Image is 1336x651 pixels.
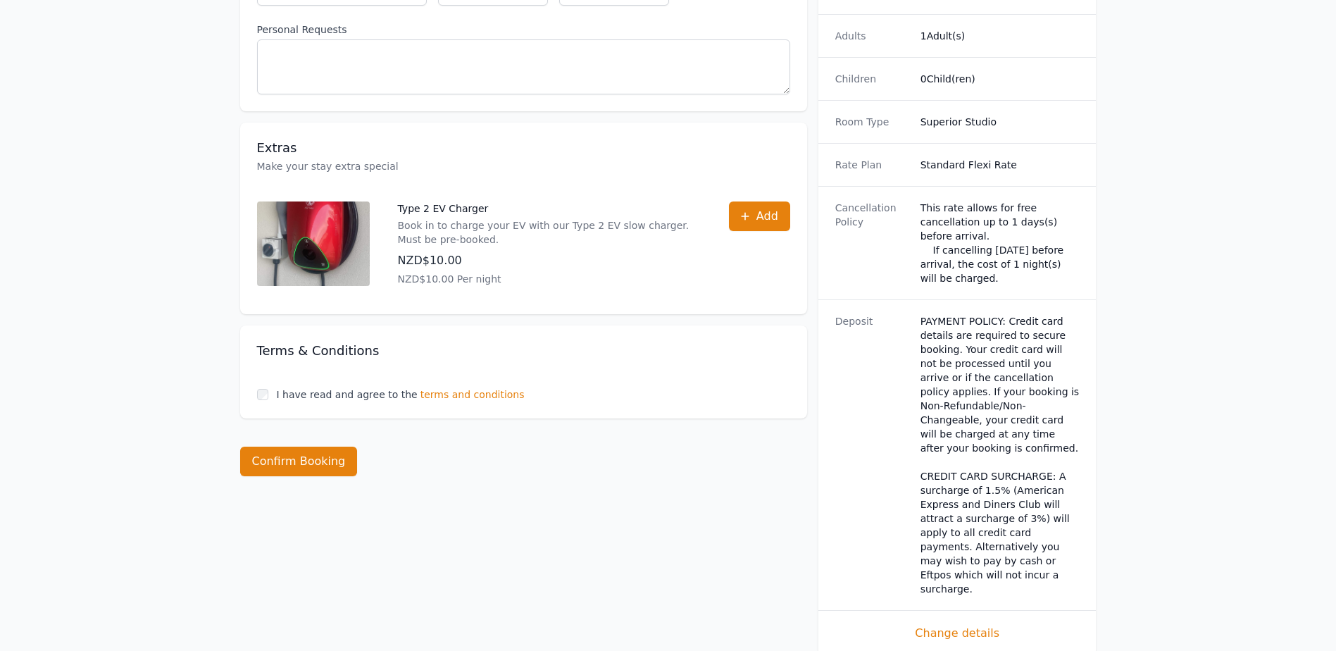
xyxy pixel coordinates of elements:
[920,72,1080,86] dd: 0 Child(ren)
[398,252,701,269] p: NZD$10.00
[729,201,790,231] button: Add
[920,201,1080,285] div: This rate allows for free cancellation up to 1 days(s) before arrival. If cancelling [DATE] befor...
[257,201,370,286] img: Type 2 EV Charger
[756,208,778,225] span: Add
[398,272,701,286] p: NZD$10.00 Per night
[920,314,1080,596] dd: PAYMENT POLICY: Credit card details are required to secure booking. Your credit card will not be ...
[257,23,790,37] label: Personal Requests
[835,115,909,129] dt: Room Type
[835,72,909,86] dt: Children
[835,625,1080,642] span: Change details
[835,314,909,596] dt: Deposit
[920,115,1080,129] dd: Superior Studio
[835,158,909,172] dt: Rate Plan
[277,389,418,400] label: I have read and agree to the
[257,159,790,173] p: Make your stay extra special
[420,387,525,402] span: terms and conditions
[257,139,790,156] h3: Extras
[240,447,358,476] button: Confirm Booking
[398,201,701,216] p: Type 2 EV Charger
[398,218,701,247] p: Book in to charge your EV with our Type 2 EV slow charger. Must be pre-booked.
[257,342,790,359] h3: Terms & Conditions
[835,29,909,43] dt: Adults
[920,158,1080,172] dd: Standard Flexi Rate
[920,29,1080,43] dd: 1 Adult(s)
[835,201,909,285] dt: Cancellation Policy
